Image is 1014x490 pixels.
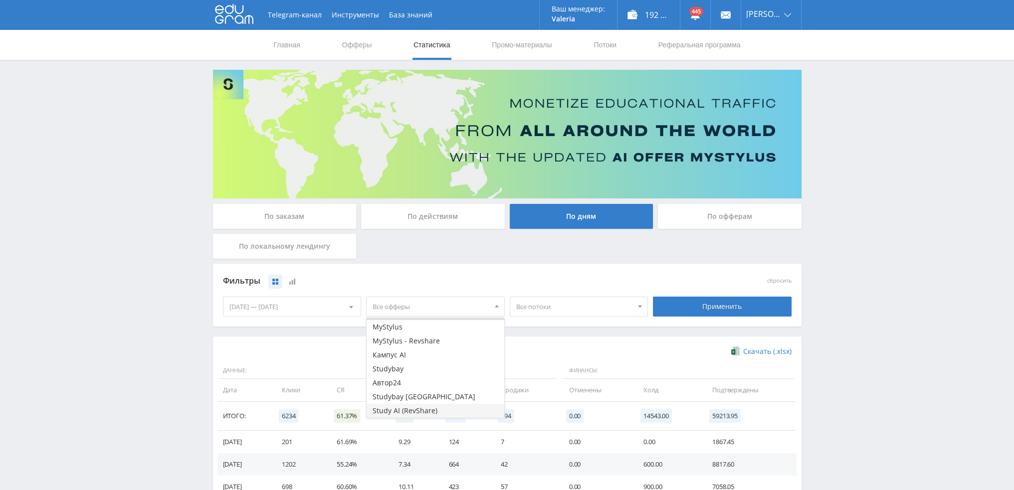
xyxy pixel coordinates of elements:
a: Потоки [593,30,617,60]
span: Данные: [218,362,436,379]
td: 0.00 [559,453,633,476]
p: Ваш менеджер: [552,5,605,13]
td: 9.29 [389,431,438,453]
span: Все офферы [373,297,489,316]
img: xlsx [731,346,740,356]
td: 7.34 [389,453,438,476]
span: Финансы: [562,362,794,379]
button: MyStylus - Revshare [367,334,504,348]
div: По заказам [213,204,357,229]
td: Подтверждены [702,379,796,401]
button: Studybay [GEOGRAPHIC_DATA] [367,390,504,404]
a: Главная [273,30,301,60]
span: [PERSON_NAME] [746,10,781,18]
div: По офферам [658,204,802,229]
a: Офферы [341,30,373,60]
span: Скачать (.xlsx) [743,347,792,355]
td: Продажи [491,379,559,401]
td: 664 [438,453,491,476]
td: 7 [491,431,559,453]
p: Valeria [552,15,605,23]
td: [DATE] [218,431,272,453]
a: Промо-материалы [491,30,553,60]
td: 0.00 [559,431,633,453]
span: 14543.00 [640,409,672,423]
img: Banner [213,70,802,198]
button: Studybay [367,362,504,376]
td: 61.69% [327,431,389,453]
td: 0.00 [633,431,702,453]
td: 8817.60 [702,453,796,476]
span: 59213.95 [709,409,741,423]
td: Дата [218,379,272,401]
td: Итого: [218,402,272,431]
td: Отменены [559,379,633,401]
button: Автор24 [367,376,504,390]
a: Скачать (.xlsx) [731,346,791,356]
div: По дням [510,204,653,229]
td: 55.24% [327,453,389,476]
div: [DATE] — [DATE] [223,297,361,316]
span: 0.00 [566,409,584,423]
span: 61.37% [334,409,360,423]
div: По действиям [361,204,505,229]
button: Study AI (RevShare) [367,404,504,418]
td: Холд [633,379,702,401]
div: Фильтры [223,274,648,289]
td: 42 [491,453,559,476]
a: Статистика [412,30,451,60]
a: Реферальная программа [657,30,742,60]
td: 201 [272,431,327,453]
td: Клики [272,379,327,401]
td: 600.00 [633,453,702,476]
span: 394 [498,409,514,423]
span: Все потоки [516,297,633,316]
td: CR [327,379,389,401]
button: сбросить [767,278,792,284]
td: [DATE] [218,453,272,476]
div: Применить [653,297,792,317]
td: 1202 [272,453,327,476]
td: 124 [438,431,491,453]
button: Кампус AI [367,348,504,362]
button: MyStylus [367,320,504,334]
div: По локальному лендингу [213,234,357,259]
span: 6234 [279,409,298,423]
td: 1867.45 [702,431,796,453]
